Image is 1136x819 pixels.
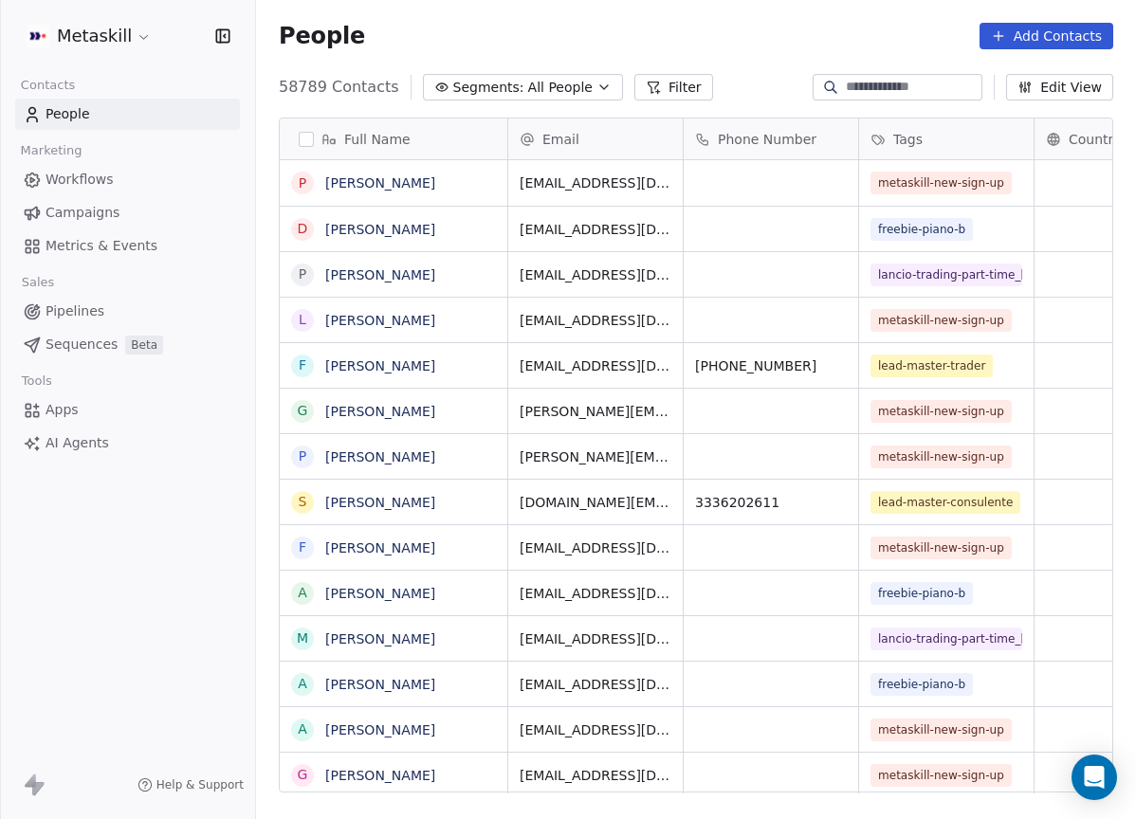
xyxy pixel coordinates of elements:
[15,329,240,360] a: SequencesBeta
[520,766,671,785] span: [EMAIL_ADDRESS][DOMAIN_NAME]
[453,78,524,98] span: Segments:
[325,222,435,237] a: [PERSON_NAME]
[520,675,671,694] span: [EMAIL_ADDRESS][DOMAIN_NAME]
[125,336,163,355] span: Beta
[870,309,1012,332] span: metaskill-new-sign-up
[520,538,671,557] span: [EMAIL_ADDRESS][DOMAIN_NAME]
[325,495,435,510] a: [PERSON_NAME]
[325,540,435,555] a: [PERSON_NAME]
[520,356,671,375] span: [EMAIL_ADDRESS][DOMAIN_NAME]
[297,628,308,648] div: M
[520,584,671,603] span: [EMAIL_ADDRESS][DOMAIN_NAME]
[298,583,307,603] div: A
[870,264,1022,286] span: lancio-trading-part-time_[DATE]
[870,446,1012,468] span: metaskill-new-sign-up
[12,71,83,100] span: Contacts
[870,400,1012,423] span: metaskill-new-sign-up
[325,175,435,191] a: [PERSON_NAME]
[46,104,90,124] span: People
[46,301,104,321] span: Pipelines
[46,170,114,190] span: Workflows
[15,197,240,228] a: Campaigns
[325,631,435,646] a: [PERSON_NAME]
[15,99,240,130] a: People
[280,118,507,159] div: Full Name
[542,130,579,149] span: Email
[520,173,671,192] span: [EMAIL_ADDRESS][DOMAIN_NAME]
[870,355,993,377] span: lead-master-trader
[520,402,671,421] span: [PERSON_NAME][EMAIL_ADDRESS][DOMAIN_NAME]
[12,136,90,165] span: Marketing
[520,629,671,648] span: [EMAIL_ADDRESS][DOMAIN_NAME]
[695,493,847,512] span: 3336202611
[298,765,308,785] div: G
[520,720,671,739] span: [EMAIL_ADDRESS][DOMAIN_NAME]
[695,356,847,375] span: [PHONE_NUMBER]
[299,264,306,284] div: P
[325,358,435,373] a: [PERSON_NAME]
[870,491,1020,514] span: lead-master-consulente
[520,447,671,466] span: [PERSON_NAME][EMAIL_ADDRESS][DOMAIN_NAME]
[15,394,240,426] a: Apps
[1069,130,1122,149] span: Country
[298,674,307,694] div: A
[520,220,671,239] span: [EMAIL_ADDRESS][DOMAIN_NAME]
[46,433,109,453] span: AI Agents
[1006,74,1113,100] button: Edit View
[870,537,1012,559] span: metaskill-new-sign-up
[325,449,435,464] a: [PERSON_NAME]
[15,428,240,459] a: AI Agents
[520,493,671,512] span: [DOMAIN_NAME][EMAIL_ADDRESS][DOMAIN_NAME]
[46,203,119,223] span: Campaigns
[46,335,118,355] span: Sequences
[15,230,240,262] a: Metrics & Events
[15,296,240,327] a: Pipelines
[684,118,858,159] div: Phone Number
[46,236,157,256] span: Metrics & Events
[325,677,435,692] a: [PERSON_NAME]
[299,310,306,330] div: L
[870,628,1022,650] span: lancio-trading-part-time_[DATE]
[13,268,63,297] span: Sales
[13,367,60,395] span: Tools
[298,219,308,239] div: D
[344,130,411,149] span: Full Name
[325,267,435,282] a: [PERSON_NAME]
[528,78,593,98] span: All People
[46,400,79,420] span: Apps
[298,401,308,421] div: G
[15,164,240,195] a: Workflows
[137,777,244,792] a: Help & Support
[870,582,973,605] span: freebie-piano-b
[156,777,244,792] span: Help & Support
[1072,755,1117,800] div: Open Intercom Messenger
[870,172,1012,194] span: metaskill-new-sign-up
[325,722,435,737] a: [PERSON_NAME]
[859,118,1034,159] div: Tags
[299,537,306,557] div: F
[298,719,307,739] div: A
[27,25,49,47] img: AVATAR%20METASKILL%20-%20Colori%20Positivo.png
[325,404,435,419] a: [PERSON_NAME]
[299,492,307,512] div: S
[520,311,671,330] span: [EMAIL_ADDRESS][DOMAIN_NAME]
[279,22,365,50] span: People
[508,118,683,159] div: Email
[870,218,973,241] span: freebie-piano-b
[893,130,923,149] span: Tags
[870,764,1012,787] span: metaskill-new-sign-up
[299,173,306,193] div: P
[325,586,435,601] a: [PERSON_NAME]
[520,265,671,284] span: [EMAIL_ADDRESS][DOMAIN_NAME]
[980,23,1113,49] button: Add Contacts
[718,130,816,149] span: Phone Number
[325,768,435,783] a: [PERSON_NAME]
[299,446,306,466] div: P
[325,313,435,328] a: [PERSON_NAME]
[279,76,399,99] span: 58789 Contacts
[299,355,306,375] div: F
[870,673,973,696] span: freebie-piano-b
[870,719,1012,741] span: metaskill-new-sign-up
[57,24,132,48] span: Metaskill
[634,74,713,100] button: Filter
